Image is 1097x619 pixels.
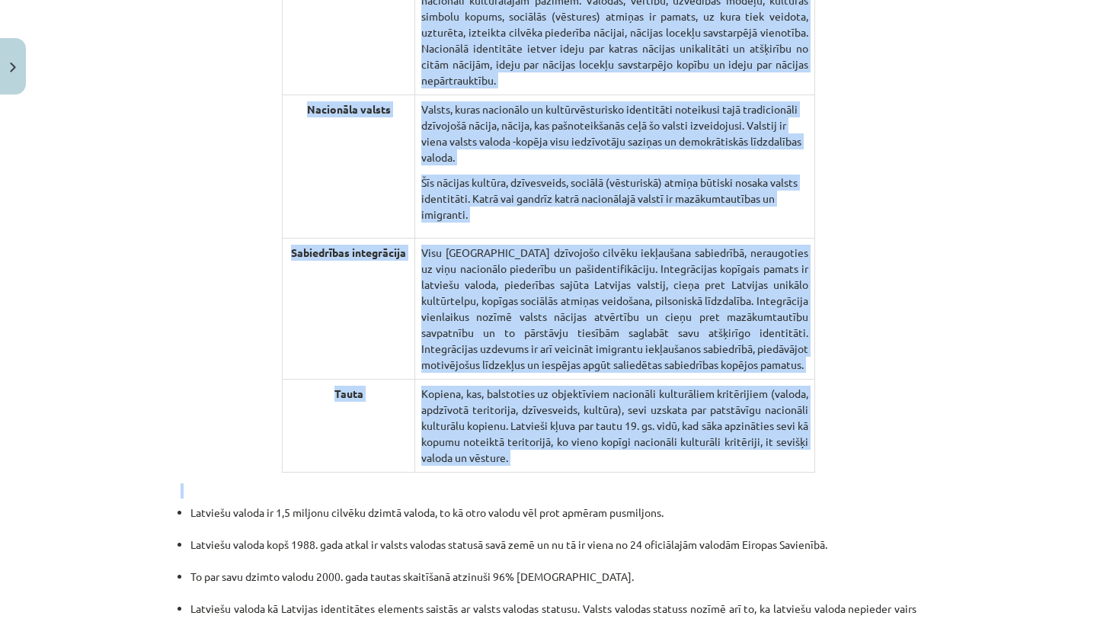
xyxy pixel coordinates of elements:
strong: Sabiedrības integrācija [291,245,406,259]
strong: Tauta [334,386,363,400]
img: icon-close-lesson-0947bae3869378f0d4975bcd49f059093ad1ed9edebbc8119c70593378902aed.svg [10,63,16,72]
p: Šīs nācijas kultūra, dzīvesveids, sociālā (vēsturiskā) atmiņa būtiski nosaka valsts identitāti. K... [421,175,808,223]
td: Kopiena, kas, balstoties uz objektīviem nacionāli kulturāliem kritērijiem (valoda, apdzīvotā teri... [415,379,815,472]
li: Latviešu valoda ir 1,5 miljonu cilvēku dzimtā valoda, to kā otro valodu vēl prot apmēram pusmiljons. [190,505,916,537]
strong: Nacionāla valsts [307,102,391,116]
td: Visu [GEOGRAPHIC_DATA] dzīvojošo cilvēku iekļaušana sabiedrībā, neraugoties uz viņu nacionālo pie... [415,238,815,379]
li: Latviešu valoda kopš 1988. gada atkal ir valsts valodas statusā savā zemē un nu tā ir viena no 24... [190,537,916,569]
li: To par savu dzimto valodu 2000. gada tautas skaitīšanā atzinuši 96% [DEMOGRAPHIC_DATA]. [190,569,916,601]
p: Valsts, kuras nacionālo un kultūrvēsturisko identitāti noteikusi tajā tradicionāli dzīvojošā nāci... [421,101,808,165]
